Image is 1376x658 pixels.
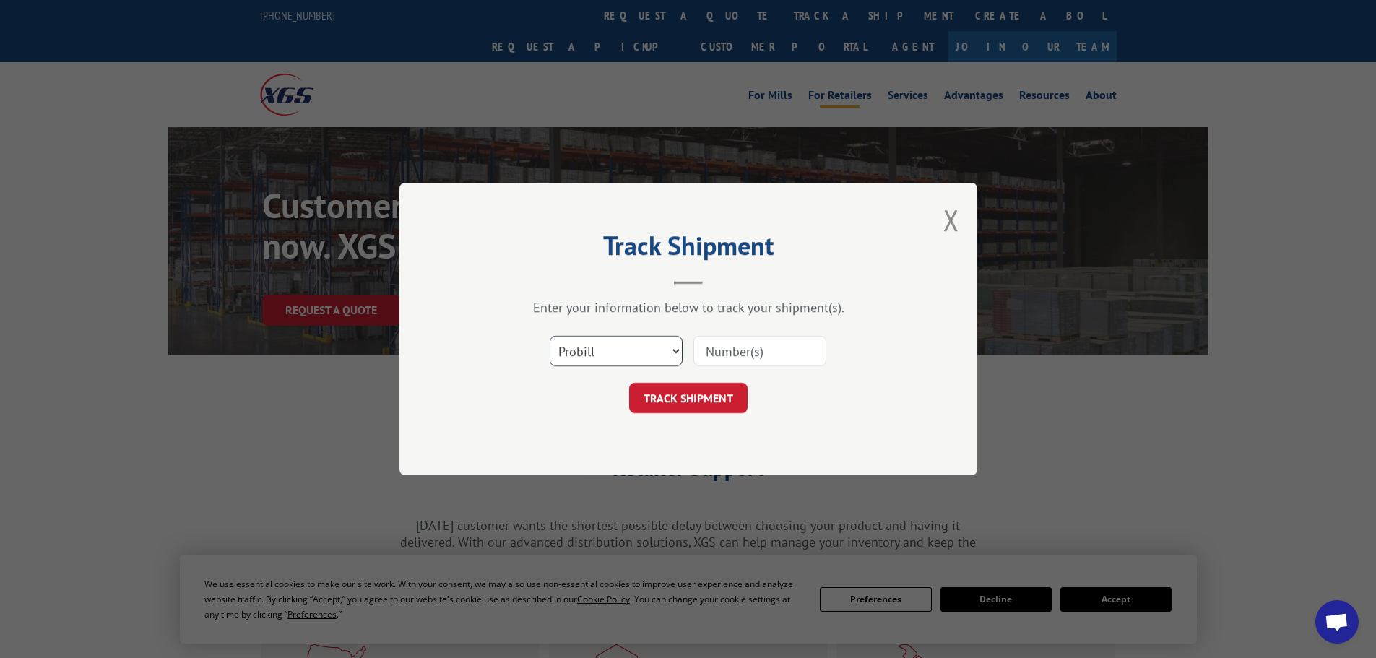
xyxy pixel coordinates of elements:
div: Open chat [1315,600,1359,644]
button: TRACK SHIPMENT [629,383,748,413]
div: Enter your information below to track your shipment(s). [472,299,905,316]
h2: Track Shipment [472,235,905,263]
input: Number(s) [693,336,826,366]
button: Close modal [943,201,959,239]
